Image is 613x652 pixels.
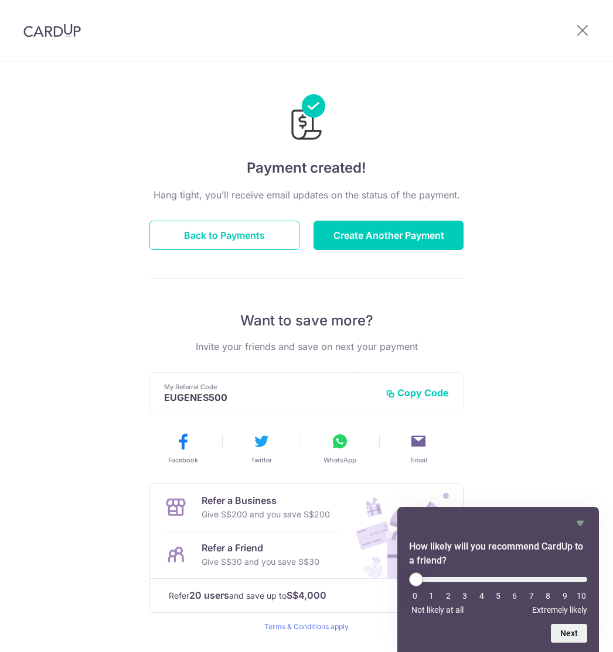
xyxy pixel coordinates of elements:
[425,591,437,600] li: 1
[164,392,376,403] p: EUGENES500
[526,591,537,600] li: 7
[149,339,464,354] p: Invite your friends and save on next your payment
[314,221,464,250] button: Create Another Payment
[345,484,463,578] img: Refer
[202,493,330,507] p: Refer a Business
[492,591,504,600] li: 5
[409,572,587,615] div: How likely will you recommend CardUp to a friend? Select an option from 0 to 10, with 0 being Not...
[386,387,449,399] button: Copy Code
[168,455,198,465] span: Facebook
[169,588,396,603] p: Refer and save up to
[148,432,217,465] button: Facebook
[542,591,554,600] li: 8
[149,188,464,202] p: Hang tight, you’ll receive email updates on the status of the payment.
[202,555,319,569] p: Give S$30 and you save S$30
[149,157,464,179] h4: Payment created!
[459,591,471,600] li: 3
[227,432,296,465] button: Twitter
[559,591,571,600] li: 9
[149,311,464,330] p: Want to save more?
[149,221,299,250] button: Back to Payments
[251,455,272,465] span: Twitter
[164,382,376,392] p: My Referral Code
[305,432,374,465] button: WhatsApp
[551,624,587,643] button: Next question
[476,591,488,600] li: 4
[288,94,325,143] img: Payments
[409,516,587,643] div: How likely will you recommend CardUp to a friend? Select an option from 0 to 10, with 0 being Not...
[202,541,319,555] p: Refer a Friend
[23,23,81,37] img: CardUp
[264,622,349,631] a: Terms & Conditions apply
[442,591,454,600] li: 2
[287,588,326,602] strong: S$4,000
[202,507,330,521] p: Give S$200 and you save S$200
[509,591,520,600] li: 6
[384,432,453,465] button: Email
[189,588,229,602] strong: 20 users
[409,540,587,568] h2: How likely will you recommend CardUp to a friend? Select an option from 0 to 10, with 0 being Not...
[575,591,587,600] li: 10
[409,591,421,600] li: 0
[323,455,356,465] span: WhatsApp
[573,516,587,530] button: Hide survey
[532,605,587,615] span: Extremely likely
[411,605,464,615] span: Not likely at all
[410,455,427,465] span: Email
